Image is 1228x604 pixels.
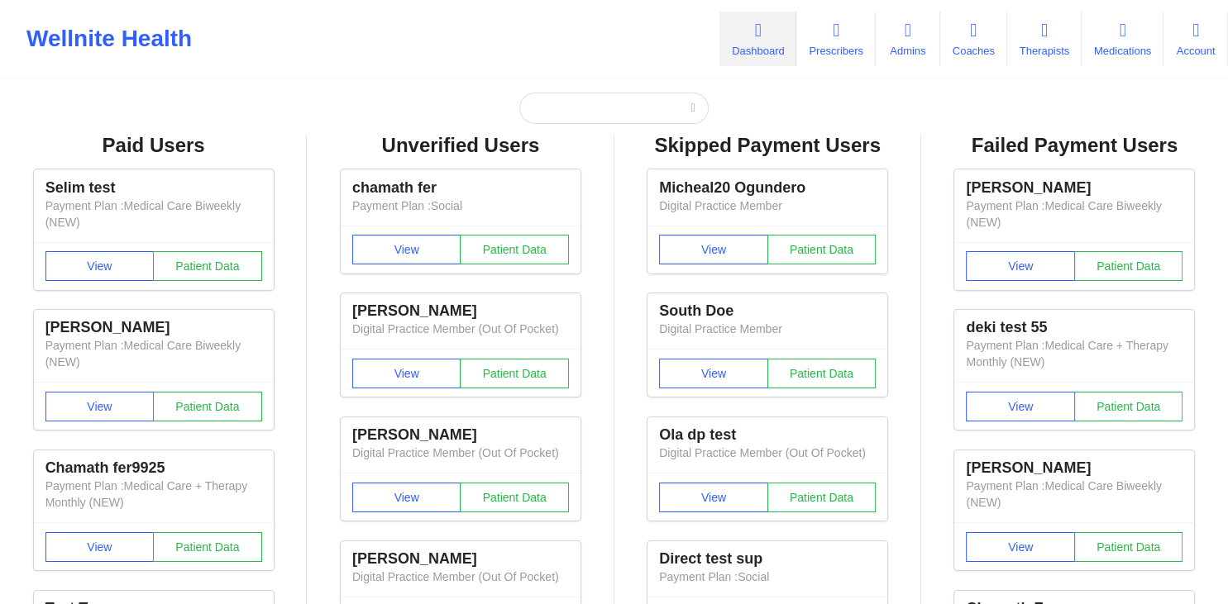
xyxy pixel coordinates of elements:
[659,445,876,461] p: Digital Practice Member (Out Of Pocket)
[659,483,768,512] button: View
[352,359,461,388] button: View
[659,178,876,197] div: Micheal20 Ogundero
[352,178,569,197] div: chamath fer
[45,478,262,511] p: Payment Plan : Medical Care + Therapy Monthly (NEW)
[659,321,876,337] p: Digital Practice Member
[966,392,1075,421] button: View
[1074,251,1183,281] button: Patient Data
[966,532,1075,562] button: View
[153,392,262,421] button: Patient Data
[966,318,1183,337] div: deki test 55
[352,483,461,512] button: View
[1074,532,1183,562] button: Patient Data
[45,178,262,197] div: Selim test
[153,251,262,281] button: Patient Data
[966,337,1183,370] p: Payment Plan : Medical Care + Therapy Monthly (NEW)
[659,549,876,568] div: Direct test sup
[352,426,569,445] div: [PERSON_NAME]
[1007,12,1082,66] a: Therapists
[45,337,262,370] p: Payment Plan : Medical Care Biweekly (NEW)
[352,321,569,337] p: Digital Practice Member (Out Of Pocket)
[767,483,877,512] button: Patient Data
[966,251,1075,281] button: View
[45,459,262,478] div: Chamath fer9925
[659,568,876,585] p: Payment Plan : Social
[45,251,155,281] button: View
[940,12,1007,66] a: Coaches
[626,133,910,159] div: Skipped Payment Users
[876,12,940,66] a: Admins
[966,197,1183,231] p: Payment Plan : Medical Care Biweekly (NEW)
[966,459,1183,478] div: [PERSON_NAME]
[966,178,1183,197] div: [PERSON_NAME]
[352,445,569,461] p: Digital Practice Member (Out Of Pocket)
[45,392,155,421] button: View
[719,12,796,66] a: Dashboard
[460,235,569,264] button: Patient Data
[659,426,876,445] div: Ola dp test
[460,483,569,512] button: Patient Data
[1163,12,1228,66] a: Account
[45,532,155,562] button: View
[659,235,768,264] button: View
[659,359,768,388] button: View
[966,478,1183,511] p: Payment Plan : Medical Care Biweekly (NEW)
[1082,12,1163,66] a: Medications
[45,318,262,337] div: [PERSON_NAME]
[767,235,877,264] button: Patient Data
[352,568,569,585] p: Digital Practice Member (Out Of Pocket)
[352,235,461,264] button: View
[796,12,875,66] a: Prescribers
[318,133,602,159] div: Unverified Users
[12,133,295,159] div: Paid Users
[460,359,569,388] button: Patient Data
[767,359,877,388] button: Patient Data
[45,197,262,231] p: Payment Plan : Medical Care Biweekly (NEW)
[352,197,569,214] p: Payment Plan : Social
[153,532,262,562] button: Patient Data
[659,197,876,214] p: Digital Practice Member
[352,549,569,568] div: [PERSON_NAME]
[659,302,876,321] div: South Doe
[933,133,1216,159] div: Failed Payment Users
[1074,392,1183,421] button: Patient Data
[352,302,569,321] div: [PERSON_NAME]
